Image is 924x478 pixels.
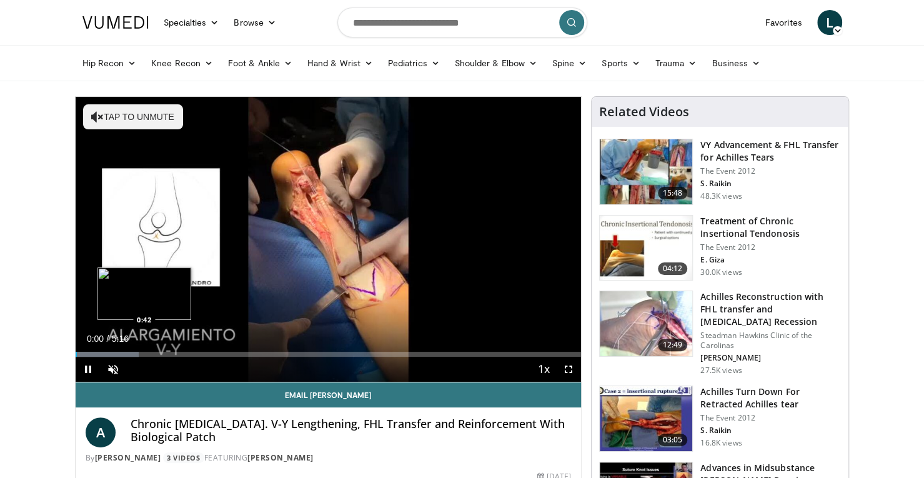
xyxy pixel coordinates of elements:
[600,139,692,204] img: f5016854-7c5d-4d2b-bf8b-0701c028b37d.150x105_q85_crop-smart_upscale.jpg
[700,426,841,436] p: S. Raikin
[131,417,572,444] h4: Chronic [MEDICAL_DATA]. V-Y Lengthening, FHL Transfer and Reinforcement With Biological Patch
[704,51,768,76] a: Business
[700,267,742,277] p: 30.0K views
[594,51,648,76] a: Sports
[163,452,204,463] a: 3 Videos
[700,166,841,176] p: The Event 2012
[76,357,101,382] button: Pause
[700,438,742,448] p: 16.8K views
[300,51,380,76] a: Hand & Wrist
[87,334,104,344] span: 0:00
[700,331,841,351] p: Steadman Hawkins Clinic of the Carolinas
[758,10,810,35] a: Favorites
[700,255,841,265] p: E. Giza
[107,334,109,344] span: /
[156,10,227,35] a: Specialties
[144,51,221,76] a: Knee Recon
[700,191,742,201] p: 48.3K views
[545,51,594,76] a: Spine
[700,353,841,363] p: [PERSON_NAME]
[700,413,841,423] p: The Event 2012
[599,139,841,205] a: 15:48 VY Advancement & FHL Transfer for Achilles Tears The Event 2012 S. Raikin 48.3K views
[700,242,841,252] p: The Event 2012
[556,357,581,382] button: Fullscreen
[75,51,144,76] a: Hip Recon
[226,10,284,35] a: Browse
[658,262,688,275] span: 04:12
[600,216,692,281] img: O0cEsGv5RdudyPNn4xMDoxOmtxOwKG7D_1.150x105_q85_crop-smart_upscale.jpg
[76,97,582,382] video-js: Video Player
[599,386,841,452] a: 03:05 Achilles Turn Down For Retracted Achilles tear The Event 2012 S. Raikin 16.8K views
[86,417,116,447] a: A
[247,452,314,463] a: [PERSON_NAME]
[700,139,841,164] h3: VY Advancement & FHL Transfer for Achilles Tears
[447,51,545,76] a: Shoulder & Elbow
[599,215,841,281] a: 04:12 Treatment of Chronic Insertional Tendonosis The Event 2012 E. Giza 30.0K views
[600,291,692,356] img: ASqSTwfBDudlPt2X4xMDoxOjA4MTsiGN.150x105_q85_crop-smart_upscale.jpg
[112,334,129,344] span: 5:16
[658,187,688,199] span: 15:48
[700,179,841,189] p: S. Raikin
[658,434,688,446] span: 03:05
[599,104,689,119] h4: Related Videos
[700,366,742,376] p: 27.5K views
[600,386,692,451] img: MGngRNnbuHoiqTJH4xMDoxOmtxOwKG7D_3.150x105_q85_crop-smart_upscale.jpg
[76,382,582,407] a: Email [PERSON_NAME]
[599,291,841,376] a: 12:49 Achilles Reconstruction with FHL transfer and [MEDICAL_DATA] Recession Steadman Hawkins Cli...
[700,291,841,328] h3: Achilles Reconstruction with FHL transfer and [MEDICAL_DATA] Recession
[95,452,161,463] a: [PERSON_NAME]
[700,215,841,240] h3: Treatment of Chronic Insertional Tendonosis
[817,10,842,35] a: L
[101,357,126,382] button: Unmute
[531,357,556,382] button: Playback Rate
[700,386,841,411] h3: Achilles Turn Down For Retracted Achilles tear
[76,352,582,357] div: Progress Bar
[221,51,300,76] a: Foot & Ankle
[380,51,447,76] a: Pediatrics
[83,104,183,129] button: Tap to unmute
[82,16,149,29] img: VuMedi Logo
[337,7,587,37] input: Search topics, interventions
[97,267,191,320] img: image.jpeg
[648,51,705,76] a: Trauma
[86,452,572,464] div: By FEATURING
[658,339,688,351] span: 12:49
